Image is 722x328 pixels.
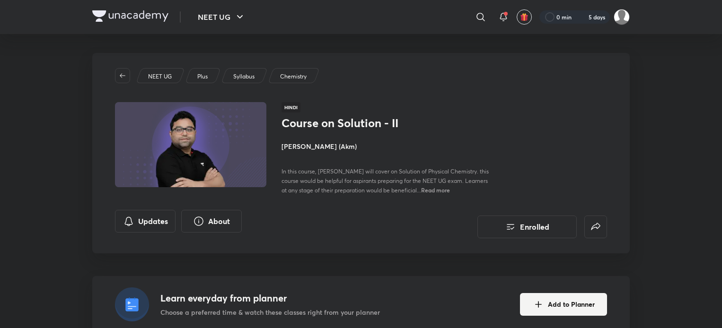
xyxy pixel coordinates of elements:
[279,72,308,81] a: Chemistry
[160,291,380,305] h4: Learn everyday from planner
[197,72,208,81] p: Plus
[614,9,630,25] img: surabhi
[115,210,176,233] button: Updates
[147,72,174,81] a: NEET UG
[282,141,493,151] h4: [PERSON_NAME] (Akm)
[232,72,256,81] a: Syllabus
[92,10,168,24] a: Company Logo
[148,72,172,81] p: NEET UG
[181,210,242,233] button: About
[233,72,255,81] p: Syllabus
[92,10,168,22] img: Company Logo
[196,72,210,81] a: Plus
[520,13,528,21] img: avatar
[114,101,268,188] img: Thumbnail
[520,293,607,316] button: Add to Planner
[280,72,307,81] p: Chemistry
[282,116,436,130] h1: Course on Solution - II
[282,102,300,112] span: Hindi
[282,168,489,194] span: In this course, [PERSON_NAME] will cover on Solution of Physical Chemistry. this course would be ...
[421,186,450,194] span: Read more
[584,216,607,238] button: false
[577,12,587,22] img: streak
[517,9,532,25] button: avatar
[160,307,380,317] p: Choose a preferred time & watch these classes right from your planner
[477,216,577,238] button: Enrolled
[192,8,251,26] button: NEET UG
